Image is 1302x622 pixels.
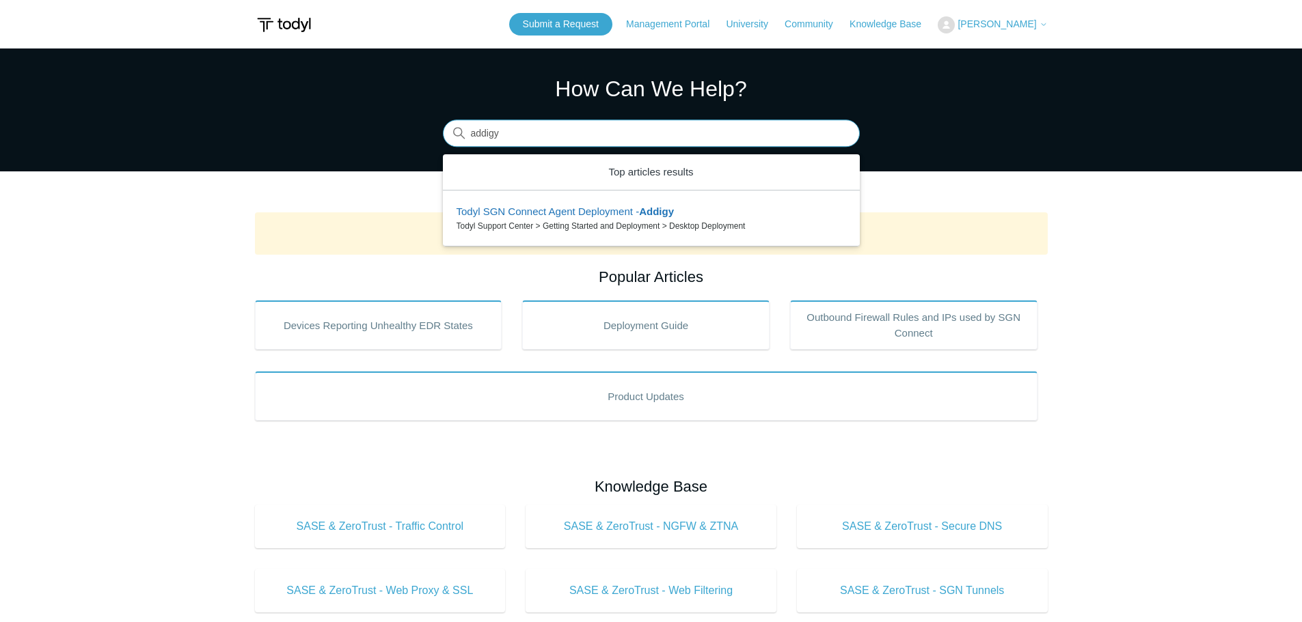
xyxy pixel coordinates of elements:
[626,17,723,31] a: Management Portal
[938,16,1047,33] button: [PERSON_NAME]
[443,154,860,191] zd-autocomplete-header: Top articles results
[509,13,612,36] a: Submit a Request
[817,518,1027,535] span: SASE & ZeroTrust - Secure DNS
[275,518,485,535] span: SASE & ZeroTrust - Traffic Control
[443,72,860,105] h1: How Can We Help?
[797,505,1048,548] a: SASE & ZeroTrust - Secure DNS
[790,300,1037,350] a: Outbound Firewall Rules and IPs used by SGN Connect
[526,505,776,548] a: SASE & ZeroTrust - NGFW & ZTNA
[255,505,506,548] a: SASE & ZeroTrust - Traffic Control
[457,220,846,232] zd-autocomplete-breadcrumbs-multibrand: Todyl Support Center > Getting Started and Deployment > Desktop Deployment
[639,206,674,217] em: Addigy
[546,518,756,535] span: SASE & ZeroTrust - NGFW & ZTNA
[546,582,756,599] span: SASE & ZeroTrust - Web Filtering
[726,17,781,31] a: University
[522,300,770,350] a: Deployment Guide
[255,371,1037,421] a: Product Updates
[255,300,502,350] a: Devices Reporting Unhealthy EDR States
[457,206,674,220] zd-autocomplete-title-multibrand: Suggested result 1 Todyl SGN Connect Agent Deployment - Addigy
[255,569,506,612] a: SASE & ZeroTrust - Web Proxy & SSL
[255,266,1048,288] h2: Popular Articles
[785,17,847,31] a: Community
[255,12,313,38] img: Todyl Support Center Help Center home page
[850,17,935,31] a: Knowledge Base
[958,18,1036,29] span: [PERSON_NAME]
[255,475,1048,498] h2: Knowledge Base
[275,582,485,599] span: SASE & ZeroTrust - Web Proxy & SSL
[443,120,860,147] input: Search
[817,582,1027,599] span: SASE & ZeroTrust - SGN Tunnels
[797,569,1048,612] a: SASE & ZeroTrust - SGN Tunnels
[526,569,776,612] a: SASE & ZeroTrust - Web Filtering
